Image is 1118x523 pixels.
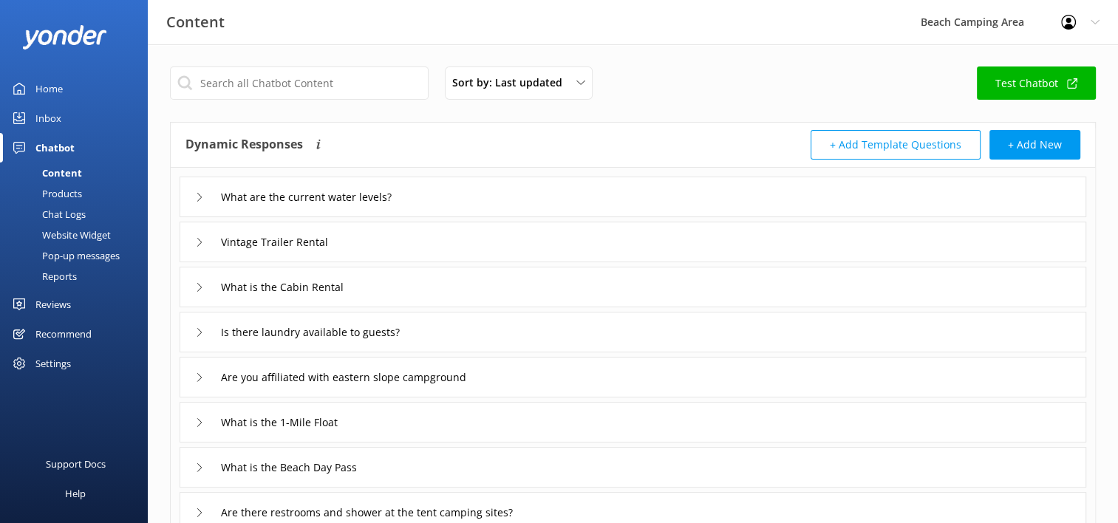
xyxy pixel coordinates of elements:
button: + Add Template Questions [811,130,981,160]
div: Support Docs [46,449,106,479]
a: Reports [9,266,148,287]
div: Chat Logs [9,204,86,225]
img: yonder-white-logo.png [22,25,107,49]
div: Pop-up messages [9,245,120,266]
a: Products [9,183,148,204]
a: Pop-up messages [9,245,148,266]
div: Settings [35,349,71,378]
a: Website Widget [9,225,148,245]
h3: Content [166,10,225,34]
div: Recommend [35,319,92,349]
div: Reports [9,266,77,287]
button: + Add New [989,130,1080,160]
div: Help [65,479,86,508]
div: Content [9,163,82,183]
div: Reviews [35,290,71,319]
div: Inbox [35,103,61,133]
div: Website Widget [9,225,111,245]
div: Chatbot [35,133,75,163]
input: Search all Chatbot Content [170,66,429,100]
div: Home [35,74,63,103]
a: Test Chatbot [977,66,1096,100]
a: Content [9,163,148,183]
h4: Dynamic Responses [185,130,303,160]
span: Sort by: Last updated [452,75,571,91]
a: Chat Logs [9,204,148,225]
div: Products [9,183,82,204]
